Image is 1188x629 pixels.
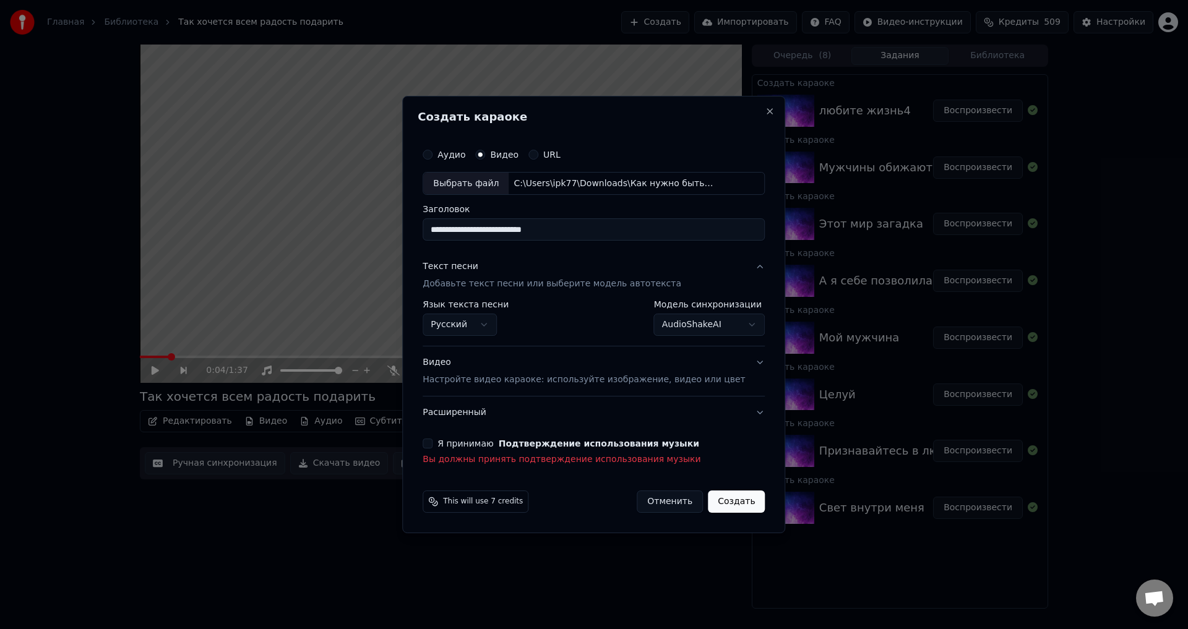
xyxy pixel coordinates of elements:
[423,301,509,309] label: Язык текста песни
[443,497,523,507] span: This will use 7 credits
[509,178,719,190] div: C:\Users\ipk77\Downloads\Как нужно быть, а не казаться1.mp4
[423,278,681,291] p: Добавьте текст песни или выберите модель автотекста
[423,453,765,466] p: Вы должны принять подтверждение использования музыки
[490,150,519,159] label: Видео
[423,357,745,387] div: Видео
[423,347,765,396] button: ВидеоНастройте видео караоке: используйте изображение, видео или цвет
[708,490,765,513] button: Создать
[423,251,765,301] button: Текст песниДобавьте текст песни или выберите модель автотекста
[499,439,699,448] button: Я принимаю
[423,396,765,429] button: Расширенный
[437,150,465,159] label: Аудио
[423,301,765,346] div: Текст песниДобавьте текст песни или выберите модель автотекста
[423,205,765,214] label: Заголовок
[654,301,765,309] label: Модель синхронизации
[437,439,699,448] label: Я принимаю
[423,374,745,386] p: Настройте видео караоке: используйте изображение, видео или цвет
[543,150,561,159] label: URL
[637,490,703,513] button: Отменить
[423,261,478,273] div: Текст песни
[423,173,509,195] div: Выбрать файл
[418,111,770,122] h2: Создать караоке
